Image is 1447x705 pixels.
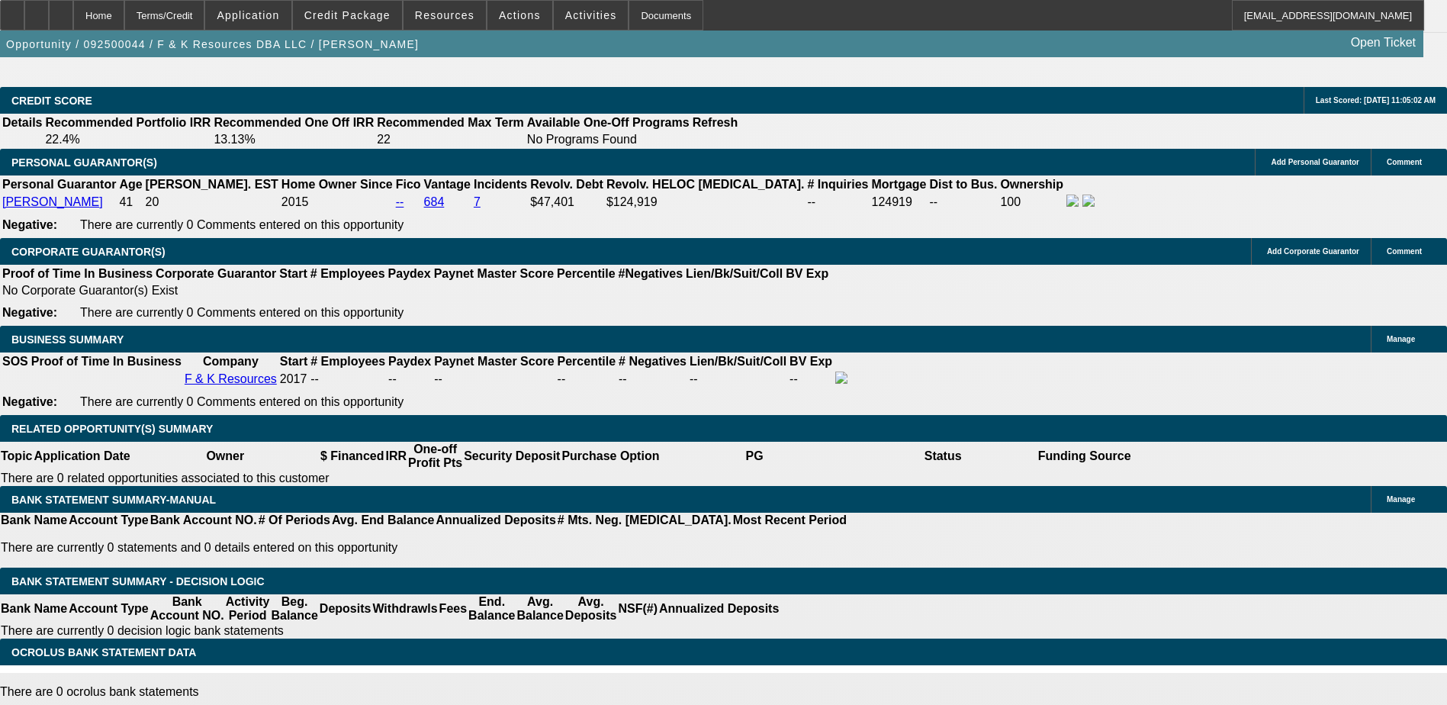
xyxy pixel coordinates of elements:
[213,115,375,130] th: Recommended One Off IRR
[474,195,481,208] a: 7
[11,646,196,658] span: OCROLUS BANK STATEMENT DATA
[2,395,57,408] b: Negative:
[526,132,690,147] td: No Programs Found
[396,178,421,191] b: Fico
[487,1,552,30] button: Actions
[689,371,787,388] td: --
[281,195,309,208] span: 2015
[68,513,150,528] th: Account Type
[80,395,404,408] span: There are currently 0 Comments entered on this opportunity
[530,178,603,191] b: Revolv. Debt
[258,513,331,528] th: # Of Periods
[2,306,57,319] b: Negative:
[1387,495,1415,504] span: Manage
[463,442,561,471] th: Security Deposit
[310,372,319,385] span: --
[205,1,291,30] button: Application
[529,194,604,211] td: $47,401
[690,355,786,368] b: Lien/Bk/Suit/Coll
[434,372,554,386] div: --
[310,267,385,280] b: # Employees
[33,442,130,471] th: Application Date
[424,195,445,208] a: 684
[2,354,29,369] th: SOS
[619,355,687,368] b: # Negatives
[2,178,116,191] b: Personal Guarantor
[31,354,182,369] th: Proof of Time In Business
[658,594,780,623] th: Annualized Deposits
[1082,195,1095,207] img: linkedin-icon.png
[145,194,279,211] td: 20
[270,594,318,623] th: Beg. Balance
[1316,96,1436,105] span: Last Scored: [DATE] 11:05:02 AM
[1,541,847,555] p: There are currently 0 statements and 0 details entered on this opportunity
[1271,158,1359,166] span: Add Personal Guarantor
[554,1,629,30] button: Activities
[11,575,265,587] span: Bank Statement Summary - Decision Logic
[1037,442,1132,471] th: Funding Source
[150,513,258,528] th: Bank Account NO.
[732,513,847,528] th: Most Recent Period
[320,442,385,471] th: $ Financed
[388,355,431,368] b: Paydex
[1387,158,1422,166] span: Comment
[1345,30,1422,56] a: Open Ticket
[617,594,658,623] th: NSF(#)
[80,306,404,319] span: There are currently 0 Comments entered on this opportunity
[376,115,525,130] th: Recommended Max Term
[619,267,683,280] b: #Negatives
[557,267,615,280] b: Percentile
[1387,247,1422,256] span: Comment
[1000,178,1063,191] b: Ownership
[686,267,783,280] b: Lien/Bk/Suit/Coll
[2,283,835,298] td: No Corporate Guarantor(s) Exist
[279,371,308,388] td: 2017
[557,513,732,528] th: # Mts. Neg. [MEDICAL_DATA].
[434,267,554,280] b: Paynet Master Score
[435,513,556,528] th: Annualized Deposits
[281,178,393,191] b: Home Owner Since
[434,355,554,368] b: Paynet Master Score
[424,178,471,191] b: Vantage
[468,594,516,623] th: End. Balance
[44,132,211,147] td: 22.4%
[660,442,848,471] th: PG
[310,355,385,368] b: # Employees
[2,266,153,282] th: Proof of Time In Business
[789,371,833,388] td: --
[849,442,1037,471] th: Status
[396,195,404,208] a: --
[68,594,150,623] th: Account Type
[872,178,927,191] b: Mortgage
[156,267,276,280] b: Corporate Guarantor
[11,333,124,346] span: BUSINESS SUMMARY
[371,594,438,623] th: Withdrawls
[293,1,402,30] button: Credit Package
[786,267,828,280] b: BV Exp
[2,195,103,208] a: [PERSON_NAME]
[217,9,279,21] span: Application
[1267,247,1359,256] span: Add Corporate Guarantor
[319,594,372,623] th: Deposits
[280,355,307,368] b: Start
[561,442,660,471] th: Purchase Option
[415,9,474,21] span: Resources
[118,194,143,211] td: 41
[789,355,832,368] b: BV Exp
[807,178,868,191] b: # Inquiries
[606,194,805,211] td: $124,919
[565,9,617,21] span: Activities
[516,594,564,623] th: Avg. Balance
[835,372,847,384] img: facebook-icon.png
[474,178,527,191] b: Incidents
[376,132,525,147] td: 22
[930,178,998,191] b: Dist to Bus.
[407,442,463,471] th: One-off Profit Pts
[806,194,869,211] td: --
[11,95,92,107] span: CREDIT SCORE
[6,38,419,50] span: Opportunity / 092500044 / F & K Resources DBA LLC / [PERSON_NAME]
[404,1,486,30] button: Resources
[388,267,431,280] b: Paydex
[999,194,1064,211] td: 100
[131,442,320,471] th: Owner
